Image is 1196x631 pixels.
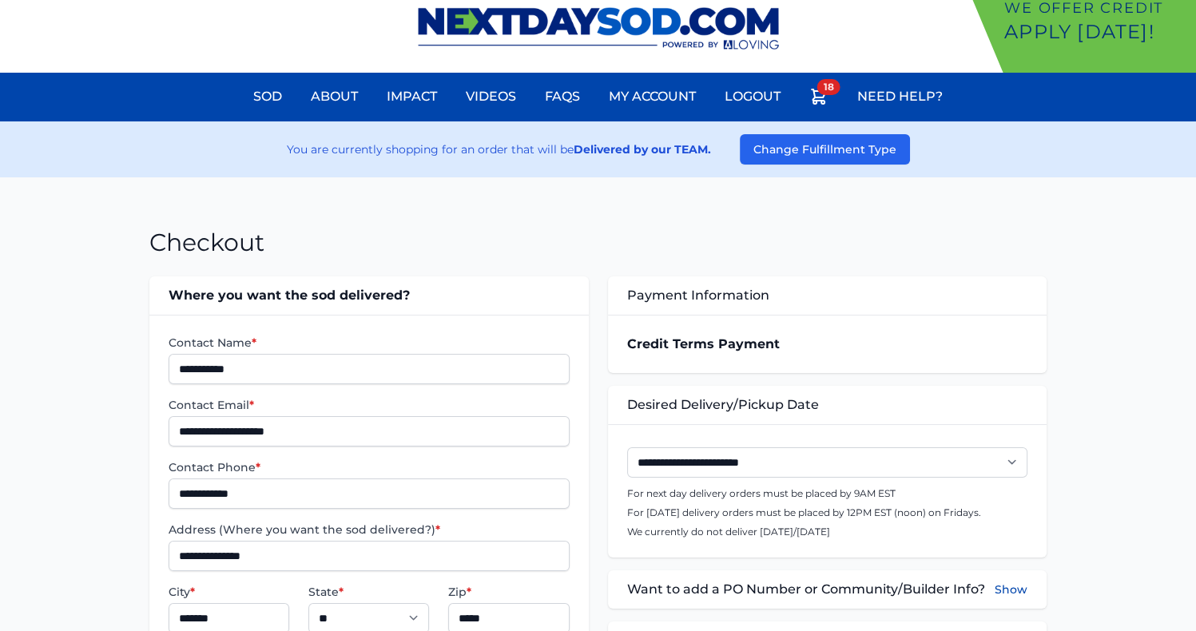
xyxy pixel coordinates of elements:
button: Change Fulfillment Type [740,134,910,165]
p: For [DATE] delivery orders must be placed by 12PM EST (noon) on Fridays. [627,506,1027,519]
label: Contact Phone [169,459,569,475]
span: 18 [817,79,840,95]
p: We currently do not deliver [DATE]/[DATE] [627,526,1027,538]
label: Address (Where you want the sod delivered?) [169,522,569,538]
p: For next day delivery orders must be placed by 9AM EST [627,487,1027,500]
label: Contact Name [169,335,569,351]
strong: Credit Terms Payment [627,336,780,351]
a: FAQs [535,77,590,116]
a: Sod [244,77,292,116]
label: Contact Email [169,397,569,413]
a: My Account [599,77,705,116]
a: Impact [377,77,447,116]
div: Where you want the sod delivered? [149,276,588,315]
strong: Delivered by our TEAM. [574,142,711,157]
a: Videos [456,77,526,116]
a: About [301,77,368,116]
a: Need Help? [848,77,952,116]
h1: Checkout [149,228,264,257]
a: 18 [800,77,838,121]
a: Logout [715,77,790,116]
label: City [169,584,289,600]
p: Apply [DATE]! [1004,19,1190,45]
span: Want to add a PO Number or Community/Builder Info? [627,580,985,599]
div: Payment Information [608,276,1047,315]
label: Zip [448,584,569,600]
button: Show [995,580,1027,599]
label: State [308,584,429,600]
div: Desired Delivery/Pickup Date [608,386,1047,424]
